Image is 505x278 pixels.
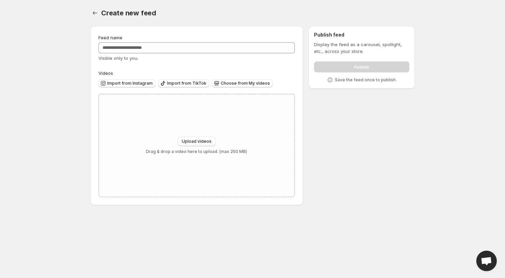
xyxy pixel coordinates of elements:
button: Upload videos [178,137,216,146]
p: Display the feed as a carousel, spotlight, etc., across your store. [314,41,409,55]
span: Upload videos [182,139,211,144]
p: Drag & drop a video here to upload. (max 250 MB) [146,149,247,154]
div: Open chat [476,251,497,271]
span: Feed name [98,35,122,40]
h2: Publish feed [314,31,409,38]
span: Visible only to you. [98,55,138,61]
button: Import from TikTok [158,79,209,87]
span: Import from TikTok [167,81,206,86]
span: Choose from My videos [221,81,270,86]
button: Import from Instagram [98,79,155,87]
span: Create new feed [101,9,156,17]
button: Settings [90,8,100,18]
span: Import from Instagram [107,81,153,86]
span: Videos [98,70,113,76]
p: Save the feed once to publish. [335,77,397,83]
button: Choose from My videos [212,79,273,87]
